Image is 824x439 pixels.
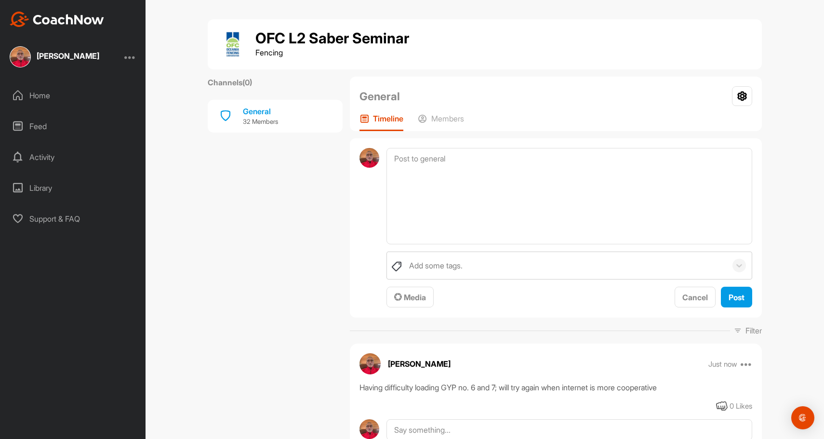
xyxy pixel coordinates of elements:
img: avatar [359,353,381,374]
p: Members [431,114,464,123]
div: Feed [5,114,141,138]
button: Media [386,287,434,307]
label: Channels ( 0 ) [208,77,252,88]
img: group [217,29,248,60]
div: General [243,106,278,117]
img: avatar [359,148,379,168]
div: [PERSON_NAME] [37,52,99,60]
span: Media [394,293,426,302]
div: Open Intercom Messenger [791,406,814,429]
h1: OFC L2 Saber Seminar [255,30,409,47]
p: [PERSON_NAME] [388,358,451,370]
button: Post [721,287,752,307]
h2: General [359,88,400,105]
img: square_1dabbe1f53303f1ddc21cfd5b1e671c9.jpg [10,46,31,67]
div: Having difficulty loading GYP no. 6 and 7; will try again when internet is more cooperative [359,382,752,393]
div: 0 Likes [730,401,752,412]
div: Home [5,83,141,107]
span: Post [729,293,744,302]
p: Timeline [373,114,403,123]
p: Just now [708,359,737,369]
span: Cancel [682,293,708,302]
button: Cancel [675,287,716,307]
img: avatar [359,419,379,439]
img: CoachNow [10,12,104,27]
p: Filter [745,325,762,336]
p: 32 Members [243,117,278,127]
div: Add some tags. [409,260,463,271]
p: Fencing [255,47,409,58]
div: Library [5,176,141,200]
div: Activity [5,145,141,169]
div: Support & FAQ [5,207,141,231]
